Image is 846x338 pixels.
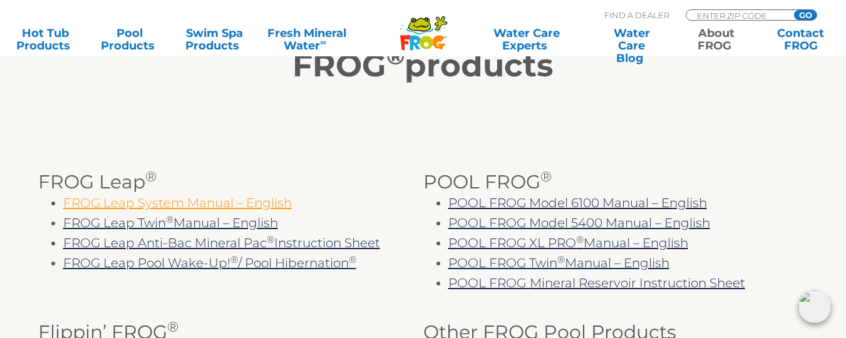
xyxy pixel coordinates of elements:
sup: ® [557,253,565,265]
sup: ® [267,233,274,245]
sup: ® [230,253,238,265]
a: Water CareBlog [599,27,664,52]
p: Find A Dealer [604,9,669,21]
a: PoolProducts [97,27,163,52]
a: FROG Leap Twin®Manual – English [63,215,278,230]
a: POOL FROG Model 6100 Manual – English [448,195,707,210]
a: POOL FROGMineral Reservoir Instruction Sheet [448,275,745,290]
sup: ® [167,318,178,335]
a: ContactFROG [768,27,833,52]
a: FROG Leap System Manual – English [63,195,292,210]
sup: ® [540,168,552,185]
a: Water CareExperts [473,27,580,52]
sup: ∞ [320,37,326,47]
input: GO [794,10,817,20]
a: POOL FROG Twin®Manual – English [448,255,669,270]
a: Hot TubProducts [13,27,78,52]
input: Zip Code Form [696,10,780,21]
a: FROG Leap Pool Wake-Up!®/ Pool Hibernation® [63,255,356,270]
img: openIcon [798,290,831,323]
a: Fresh MineralWater∞ [266,27,348,52]
h3: FROG Leap [38,172,423,193]
a: POOL FROG Model 5400 Manual – English [448,215,710,230]
sup: ® [166,213,173,225]
sup: ® [349,253,356,265]
a: FROG Leap Anti-Bac Mineral Pac®Instruction Sheet [63,235,380,250]
a: Swim SpaProducts [182,27,247,52]
h3: POOL FROG [423,172,808,193]
a: AboutFROG [683,27,749,52]
sup: ® [576,233,584,245]
sup: ® [145,168,157,185]
a: POOL FROG XL PRO®Manual – English [448,235,688,250]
